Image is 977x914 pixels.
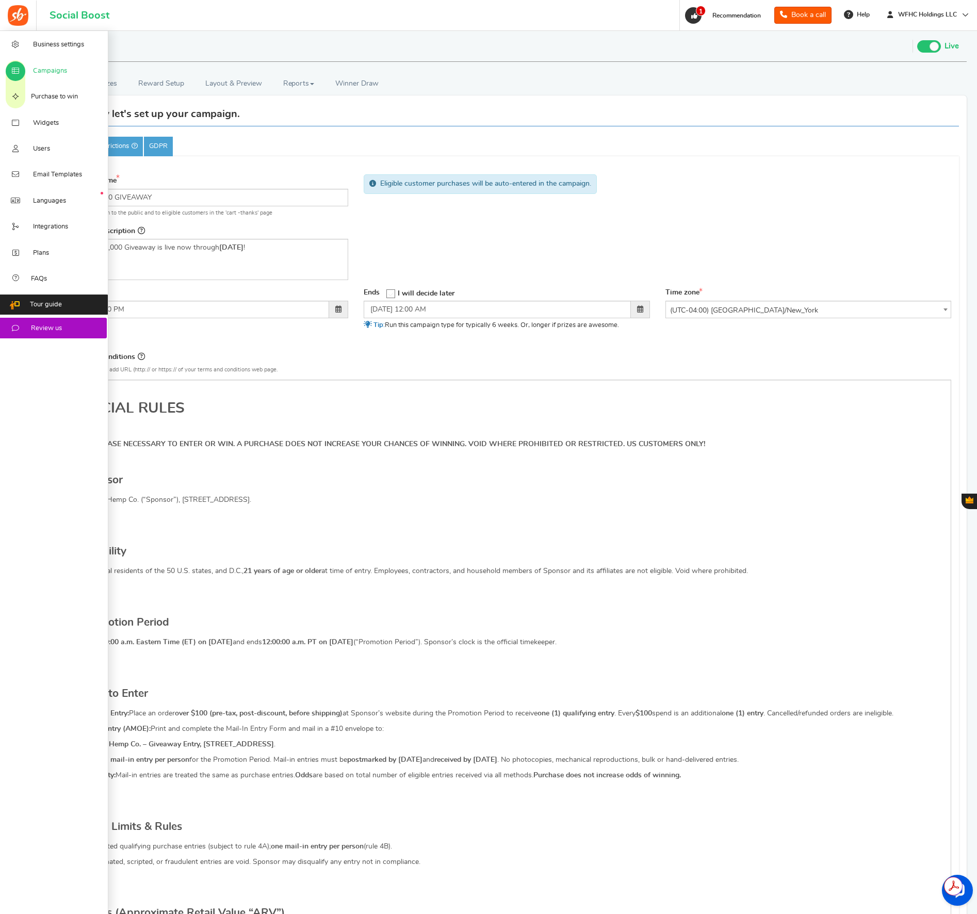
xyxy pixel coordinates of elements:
strong: 21 years of age or older [243,567,321,575]
p: . [69,739,945,749]
strong: [DATE] [219,244,243,251]
span: Purchase to win [31,92,78,102]
a: Layout & Preview [195,72,272,95]
small: You can also add URL (http:// or https:// of your terms and conditions web page. [62,367,278,372]
strong: postmarked by [DATE] [347,756,422,763]
strong: Odds [295,772,313,779]
strong: one (1) entry [722,710,763,717]
strong: 12:00:00 a.m. PT on [DATE] [262,639,353,646]
span: Tip: [373,322,385,329]
strong: over $100 (pre-tax, post-discount, before shipping) [175,710,343,717]
strong: $100 [636,710,652,717]
span: Plans [33,249,49,258]
strong: 4. How to Enter [69,688,148,699]
p: Begins and ends (“Promotion Period”). Sponsor’s clock is the official timekeeper. [69,637,945,647]
span: WFHC Holdings LLC [894,10,961,19]
a: Restrictions [89,137,143,156]
p: Print and complete the Mail-In Entry Form and mail in a #10 envelope to: [69,724,945,734]
span: Languages [33,197,66,206]
div: Editor, competition_desc [62,239,348,280]
a: Reward Setup [127,72,194,95]
span: Widgets [33,119,59,128]
label: Time zone [665,288,703,298]
img: Social Boost [8,5,28,26]
p: Place an order at Sponsor’s website during the Promotion Period to receive . Every spend is an ad... [69,708,945,719]
span: Help [854,10,870,19]
h3: Great! Now let's set up your campaign. [55,108,240,120]
small: This will be shown to the public and to eligible customers in the 'cart -thanks' page [62,209,348,217]
strong: one (1) qualifying entry [538,710,614,717]
strong: OFFICIAL RULES [69,401,185,416]
span: I will decide later [398,290,454,297]
strong: 12:00:00 a.m. Eastern Time (ET) on [DATE] [91,639,233,646]
span: FAQs [31,274,47,284]
strong: 3. Promotion Period [69,617,169,628]
h5: Eligible customer purchases will be auto-entered in the campaign. [380,180,591,188]
p: Mail-in entries are treated the same as purchase entries. are based on total number of eligible e... [69,770,945,780]
a: Reports [272,72,325,95]
button: Gratisfaction [962,494,977,509]
strong: received by [DATE] [434,756,497,763]
span: Recommendation [712,12,761,19]
strong: B. Mail-In Entry (AMOE): [69,725,151,732]
span: Campaigns [33,67,67,76]
a: Help [840,6,875,23]
label: Ends [364,288,380,298]
p: The Wild $1,000 Giveaway is live now through ! [69,242,341,253]
strong: Wildflower Hemp Co. – Giveaway Entry, [STREET_ADDRESS] [69,741,274,748]
strong: Purchase does not increase odds of winning. [533,772,681,779]
strong: 5. Entry Limits & Rules [69,821,182,832]
iframe: LiveChat chat widget [934,871,977,914]
span: Tour guide [30,300,62,309]
span: Gratisfaction [966,496,973,503]
strong: one (1) mail-in entry per person [85,756,189,763]
span: Enter the Terms and Conditions of your campaign [138,352,145,361]
span: (UTC-04:00) America/New_York [665,301,951,318]
h1: Social Boost [50,10,109,21]
span: Email Templates [33,170,82,179]
a: Book a call [774,7,832,24]
span: Users [33,144,50,154]
span: Live [945,41,959,52]
span: Winner Draw [335,78,378,89]
span: Description provides users with more information about your campaign. Mention details about the p... [138,226,145,235]
strong: one mail-in entry per person [271,843,364,850]
p: Limit for the Promotion Period. Mail-in entries must be and . No photocopies, mechanical reproduc... [69,755,945,765]
span: Review us [31,324,62,333]
span: Integrations [33,222,68,232]
a: 1 Recommendation [684,7,766,24]
p: Run this campaign type for typically 6 weeks. Or, longer if prizes are awesome. [364,321,649,330]
p: Unlimited qualifying purchase entries (subject to rule 4A); (rule 4B). [87,841,945,852]
strong: NO PURCHASE NECESSARY TO ENTER OR WIN. A PURCHASE DOES NOT INCREASE YOUR CHANCES OF WINNING. VOID... [69,440,705,448]
p: Automated, scripted, or fraudulent entries are void. Sponsor may disqualify any entry not in comp... [87,857,945,867]
em: New [101,192,103,194]
p: Open to legal residents of the 50 U.S. states, and D.C., at time of entry. Employees, contractors... [69,566,945,576]
span: 1 [696,6,706,16]
span: (UTC-04:00) America/New_York [666,301,951,320]
a: GDPR [144,137,173,156]
p: Wildflower Hemp Co. (“Sponsor”), [STREET_ADDRESS]. [69,495,945,505]
span: Business settings [33,40,84,50]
